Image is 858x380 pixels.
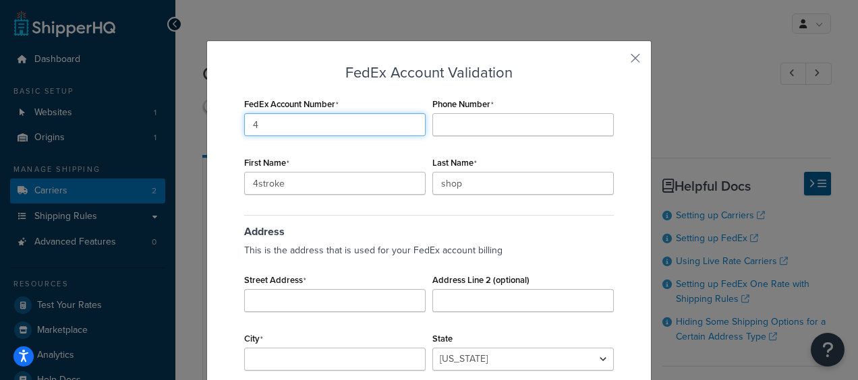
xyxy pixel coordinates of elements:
[244,99,339,110] label: FedEx Account Number
[432,99,494,110] label: Phone Number
[244,241,614,260] p: This is the address that is used for your FedEx account billing
[244,334,263,344] label: City
[244,215,614,238] h3: Address
[241,65,617,81] h3: FedEx Account Validation
[432,158,477,168] label: Last Name
[244,275,306,286] label: Street Address
[244,158,289,168] label: First Name
[432,275,530,285] label: Address Line 2 (optional)
[432,334,453,344] label: State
